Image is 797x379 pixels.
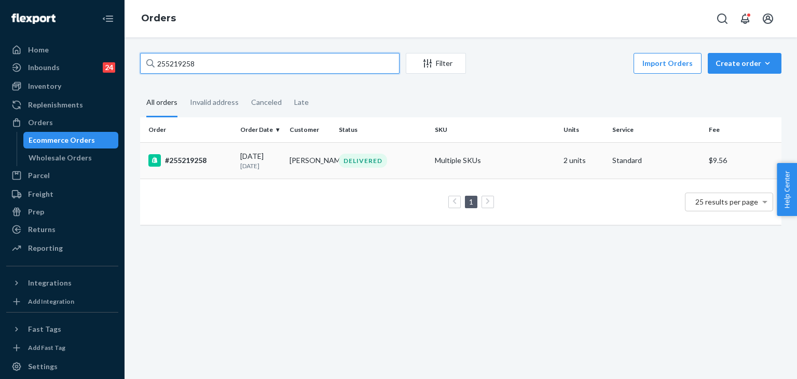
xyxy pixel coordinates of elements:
[559,117,609,142] th: Units
[190,89,239,116] div: Invalid address
[705,142,781,179] td: $9.56
[141,12,176,24] a: Orders
[21,7,58,17] span: Support
[29,153,92,163] div: Wholesale Orders
[6,295,118,308] a: Add Integration
[28,207,44,217] div: Prep
[290,125,331,134] div: Customer
[6,42,118,58] a: Home
[612,155,700,166] p: Standard
[11,13,56,24] img: Flexport logo
[6,221,118,238] a: Returns
[28,278,72,288] div: Integrations
[712,8,733,29] button: Open Search Box
[103,62,115,73] div: 24
[294,89,309,116] div: Late
[559,142,609,179] td: 2 units
[28,361,58,372] div: Settings
[695,197,758,206] span: 25 results per page
[431,117,559,142] th: SKU
[6,186,118,202] a: Freight
[735,8,755,29] button: Open notifications
[240,151,281,170] div: [DATE]
[28,243,63,253] div: Reporting
[708,53,781,74] button: Create order
[6,358,118,375] a: Settings
[716,58,774,69] div: Create order
[6,275,118,291] button: Integrations
[28,170,50,181] div: Parcel
[339,154,387,168] div: DELIVERED
[406,58,465,69] div: Filter
[6,97,118,113] a: Replenishments
[28,224,56,235] div: Returns
[29,135,95,145] div: Ecommerce Orders
[6,59,118,76] a: Inbounds24
[23,132,119,148] a: Ecommerce Orders
[23,150,119,166] a: Wholesale Orders
[251,89,282,116] div: Canceled
[98,8,118,29] button: Close Navigation
[28,45,49,55] div: Home
[608,117,704,142] th: Service
[28,81,61,91] div: Inventory
[140,117,236,142] th: Order
[406,53,466,74] button: Filter
[148,154,232,167] div: #255219258
[634,53,702,74] button: Import Orders
[28,189,53,199] div: Freight
[431,142,559,179] td: Multiple SKUs
[6,342,118,354] a: Add Fast Tag
[28,62,60,73] div: Inbounds
[28,297,74,306] div: Add Integration
[467,197,475,206] a: Page 1 is your current page
[28,324,61,334] div: Fast Tags
[705,117,781,142] th: Fee
[6,114,118,131] a: Orders
[28,343,65,352] div: Add Fast Tag
[240,161,281,170] p: [DATE]
[777,163,797,216] button: Help Center
[285,142,335,179] td: [PERSON_NAME]
[28,117,53,128] div: Orders
[6,167,118,184] a: Parcel
[758,8,778,29] button: Open account menu
[6,321,118,337] button: Fast Tags
[236,117,285,142] th: Order Date
[335,117,431,142] th: Status
[6,204,118,220] a: Prep
[6,240,118,256] a: Reporting
[146,89,177,117] div: All orders
[140,53,400,74] input: Search orders
[28,100,83,110] div: Replenishments
[133,4,184,34] ol: breadcrumbs
[6,78,118,94] a: Inventory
